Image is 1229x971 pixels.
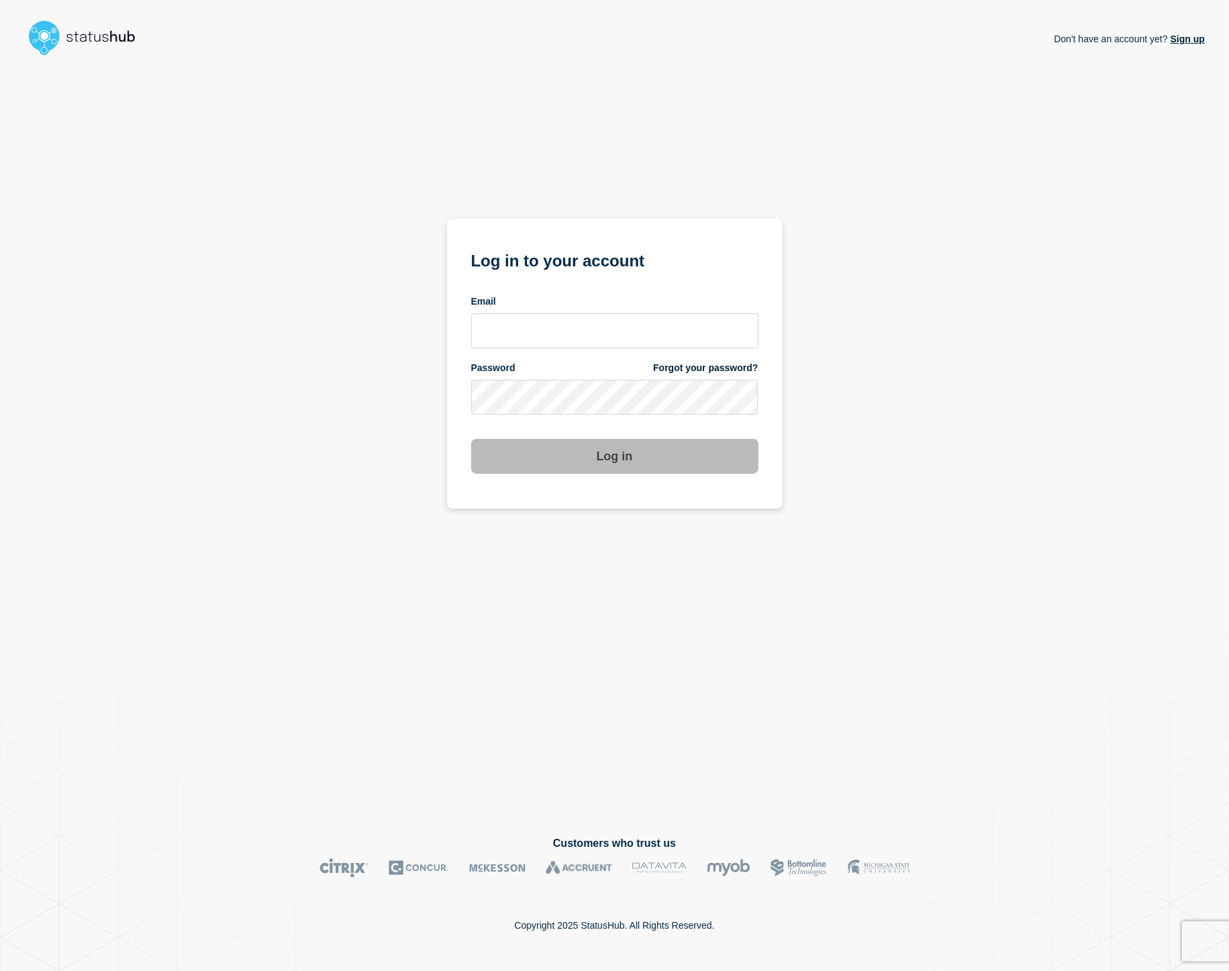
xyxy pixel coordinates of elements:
img: MSU logo [848,858,910,878]
a: Forgot your password? [653,362,758,374]
span: Email [471,295,496,308]
img: DataVita logo [632,858,687,878]
img: Accruent logo [546,858,612,878]
p: Copyright 2025 StatusHub. All Rights Reserved. [514,920,714,931]
a: Sign up [1168,34,1205,44]
img: myob logo [707,858,750,878]
img: Concur logo [389,858,449,878]
img: McKesson logo [469,858,526,878]
h2: Customers who trust us [24,837,1205,850]
input: password input [471,380,758,415]
button: Log in [471,439,758,474]
span: Password [471,362,515,374]
img: Citrix logo [319,858,368,878]
img: Bottomline logo [771,858,828,878]
p: Don't have an account yet? [1054,23,1205,55]
h1: Log in to your account [471,247,758,272]
img: StatusHub logo [24,16,152,59]
input: email input [471,313,758,348]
